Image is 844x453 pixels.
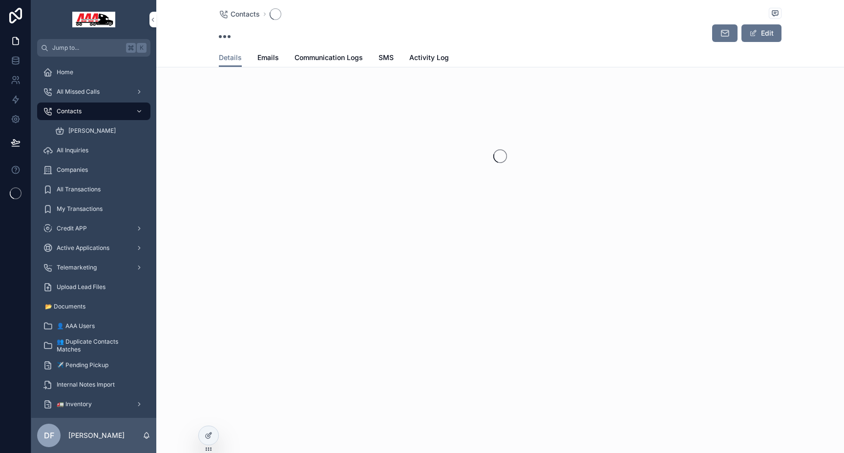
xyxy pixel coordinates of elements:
[37,395,150,413] a: 🚛 Inventory
[57,146,88,154] span: All Inquiries
[231,9,260,19] span: Contacts
[37,103,150,120] a: Contacts
[57,283,105,291] span: Upload Lead Files
[257,53,279,62] span: Emails
[37,317,150,335] a: 👤 AAA Users
[37,63,150,81] a: Home
[57,381,115,389] span: Internal Notes Import
[219,9,260,19] a: Contacts
[138,44,146,52] span: K
[57,400,92,408] span: 🚛 Inventory
[57,361,108,369] span: ✈️ Pending Pickup
[44,430,54,441] span: DF
[57,68,73,76] span: Home
[57,322,95,330] span: 👤 AAA Users
[57,205,103,213] span: My Transactions
[57,225,87,232] span: Credit APP
[37,278,150,296] a: Upload Lead Files
[37,161,150,179] a: Companies
[379,53,394,62] span: SMS
[57,107,82,115] span: Contacts
[57,244,109,252] span: Active Applications
[295,53,363,62] span: Communication Logs
[37,83,150,101] a: All Missed Calls
[37,376,150,393] a: Internal Notes Import
[72,12,115,27] img: App logo
[57,166,88,174] span: Companies
[57,264,97,271] span: Telemarketing
[45,303,85,310] span: 📂 Documents
[57,185,101,193] span: All Transactions
[68,127,116,135] span: [PERSON_NAME]
[37,259,150,276] a: Telemarketing
[37,239,150,257] a: Active Applications
[379,49,394,68] a: SMS
[37,181,150,198] a: All Transactions
[37,337,150,354] a: 👥 Duplicate Contacts Matches
[295,49,363,68] a: Communication Logs
[68,431,125,440] p: [PERSON_NAME]
[57,338,141,353] span: 👥 Duplicate Contacts Matches
[37,200,150,218] a: My Transactions
[37,298,150,315] a: 📂 Documents
[57,88,100,96] span: All Missed Calls
[409,49,449,68] a: Activity Log
[37,142,150,159] a: All Inquiries
[31,57,156,418] div: scrollable content
[219,53,242,62] span: Details
[219,49,242,67] a: Details
[741,24,781,42] button: Edit
[37,39,150,57] button: Jump to...K
[37,356,150,374] a: ✈️ Pending Pickup
[37,220,150,237] a: Credit APP
[52,44,122,52] span: Jump to...
[409,53,449,62] span: Activity Log
[257,49,279,68] a: Emails
[49,122,150,140] a: [PERSON_NAME]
